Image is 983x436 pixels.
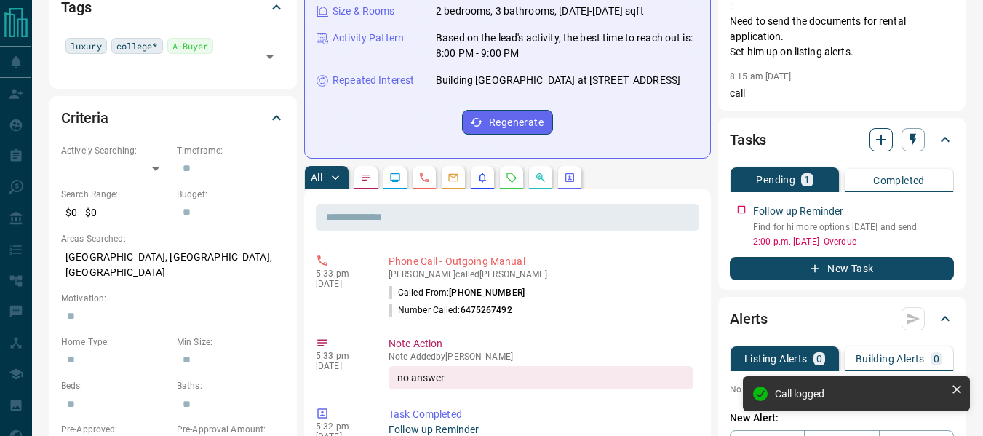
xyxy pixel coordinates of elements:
p: Baths: [177,379,285,392]
div: Criteria [61,100,285,135]
p: Size & Rooms [333,4,395,19]
p: 5:32 pm [316,421,367,432]
p: [PERSON_NAME] called [PERSON_NAME] [389,269,693,280]
span: luxury [71,39,102,53]
svg: Agent Actions [564,172,576,183]
p: Min Size: [177,336,285,349]
p: Building [GEOGRAPHIC_DATA] at [STREET_ADDRESS] [436,73,680,88]
svg: Listing Alerts [477,172,488,183]
svg: Notes [360,172,372,183]
button: New Task [730,257,954,280]
svg: Calls [418,172,430,183]
p: Beds: [61,379,170,392]
h2: Alerts [730,307,768,330]
p: Building Alerts [856,354,925,364]
p: 5:33 pm [316,351,367,361]
p: Areas Searched: [61,232,285,245]
h2: Tasks [730,128,766,151]
p: 0 [816,354,822,364]
span: A-Buyer [172,39,209,53]
button: Open [260,47,280,67]
p: [GEOGRAPHIC_DATA], [GEOGRAPHIC_DATA], [GEOGRAPHIC_DATA] [61,245,285,285]
span: [PHONE_NUMBER] [449,288,525,298]
svg: Opportunities [535,172,546,183]
p: $0 - $0 [61,201,170,225]
p: Search Range: [61,188,170,201]
p: call [730,86,954,101]
p: Timeframe: [177,144,285,157]
p: New Alert: [730,411,954,426]
span: 6475267492 [461,305,512,315]
p: Pre-Approved: [61,423,170,436]
p: Note Action [389,336,693,352]
p: [DATE] [316,361,367,371]
p: 2:00 p.m. [DATE] - Overdue [753,235,954,248]
p: Follow up Reminder [753,204,843,219]
h2: Criteria [61,106,108,130]
p: Pending [756,175,795,185]
p: 5:33 pm [316,269,367,279]
p: 2 bedrooms, 3 bathrooms, [DATE]-[DATE] sqft [436,4,644,19]
p: Note Added by [PERSON_NAME] [389,352,693,362]
div: Alerts [730,301,954,336]
p: Listing Alerts [744,354,808,364]
p: Completed [873,175,925,186]
p: 0 [934,354,939,364]
p: 1 [804,175,810,185]
p: Repeated Interest [333,73,414,88]
p: Pre-Approval Amount: [177,423,285,436]
p: [DATE] [316,279,367,289]
span: college* [116,39,158,53]
svg: Emails [447,172,459,183]
p: All [311,173,322,183]
p: Home Type: [61,336,170,349]
p: Find for hi more options [DATE] and send [753,221,954,234]
svg: Requests [506,172,517,183]
p: Activity Pattern [333,31,404,46]
div: Call logged [775,388,945,400]
p: Actively Searching: [61,144,170,157]
p: No listing alerts available [730,383,954,396]
p: Motivation: [61,292,285,305]
p: Called From: [389,286,525,299]
p: Based on the lead's activity, the best time to reach out is: 8:00 PM - 9:00 PM [436,31,699,61]
p: Number Called: [389,304,512,317]
div: Tasks [730,122,954,157]
div: no answer [389,366,693,389]
svg: Lead Browsing Activity [389,172,401,183]
p: Phone Call - Outgoing Manual [389,254,693,269]
p: 8:15 am [DATE] [730,71,792,82]
p: Task Completed [389,407,693,422]
p: Budget: [177,188,285,201]
button: Regenerate [462,110,553,135]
